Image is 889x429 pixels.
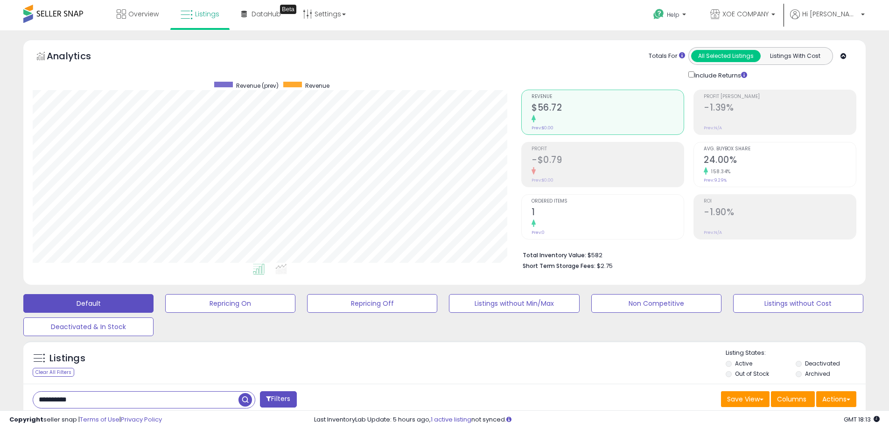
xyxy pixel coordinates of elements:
small: 158.34% [708,168,731,175]
h5: Analytics [47,49,109,65]
span: Revenue [305,82,329,90]
div: Tooltip anchor [280,5,296,14]
a: Terms of Use [80,415,119,424]
h2: -$0.79 [532,155,684,167]
button: Actions [816,391,856,407]
a: Hi [PERSON_NAME] [790,9,865,30]
h2: 24.00% [704,155,856,167]
span: Avg. Buybox Share [704,147,856,152]
button: Save View [721,391,770,407]
span: Hi [PERSON_NAME] [802,9,858,19]
span: Columns [777,394,806,404]
p: Listing States: [726,349,866,358]
div: Clear All Filters [33,368,74,377]
button: Repricing Off [307,294,437,313]
div: Totals For [649,52,685,61]
small: Prev: $0.00 [532,125,553,131]
div: Include Returns [681,70,758,80]
div: seller snap | | [9,415,162,424]
button: Columns [771,391,815,407]
b: Total Inventory Value: [523,251,586,259]
span: DataHub [252,9,281,19]
span: ROI [704,199,856,204]
span: Help [667,11,679,19]
button: Deactivated & In Stock [23,317,154,336]
label: Archived [805,370,830,378]
b: Short Term Storage Fees: [523,262,595,270]
h2: -1.39% [704,102,856,115]
label: Active [735,359,752,367]
small: Prev: 9.29% [704,177,727,183]
button: Listings without Min/Max [449,294,579,313]
span: Ordered Items [532,199,684,204]
small: Prev: 0 [532,230,545,235]
h2: 1 [532,207,684,219]
span: Overview [128,9,159,19]
a: Privacy Policy [121,415,162,424]
button: Listings With Cost [760,50,830,62]
label: Out of Stock [735,370,769,378]
small: Prev: N/A [704,230,722,235]
label: Deactivated [805,359,840,367]
span: Profit [532,147,684,152]
button: Filters [260,391,296,408]
a: 1 active listing [431,415,471,424]
small: Prev: $0.00 [532,177,553,183]
i: Get Help [653,8,665,20]
button: Default [23,294,154,313]
h2: -1.90% [704,207,856,219]
button: Non Competitive [591,294,721,313]
span: Revenue (prev) [236,82,279,90]
button: All Selected Listings [691,50,761,62]
h5: Listings [49,352,85,365]
button: Listings without Cost [733,294,863,313]
span: 2025-10-8 18:13 GMT [844,415,880,424]
span: XOE COMPANY [722,9,769,19]
span: $2.75 [597,261,613,270]
span: Listings [195,9,219,19]
h2: $56.72 [532,102,684,115]
div: Last InventoryLab Update: 5 hours ago, not synced. [314,415,880,424]
strong: Copyright [9,415,43,424]
li: $582 [523,249,849,260]
button: Repricing On [165,294,295,313]
small: Prev: N/A [704,125,722,131]
span: Revenue [532,94,684,99]
a: Help [646,1,695,30]
span: Profit [PERSON_NAME] [704,94,856,99]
